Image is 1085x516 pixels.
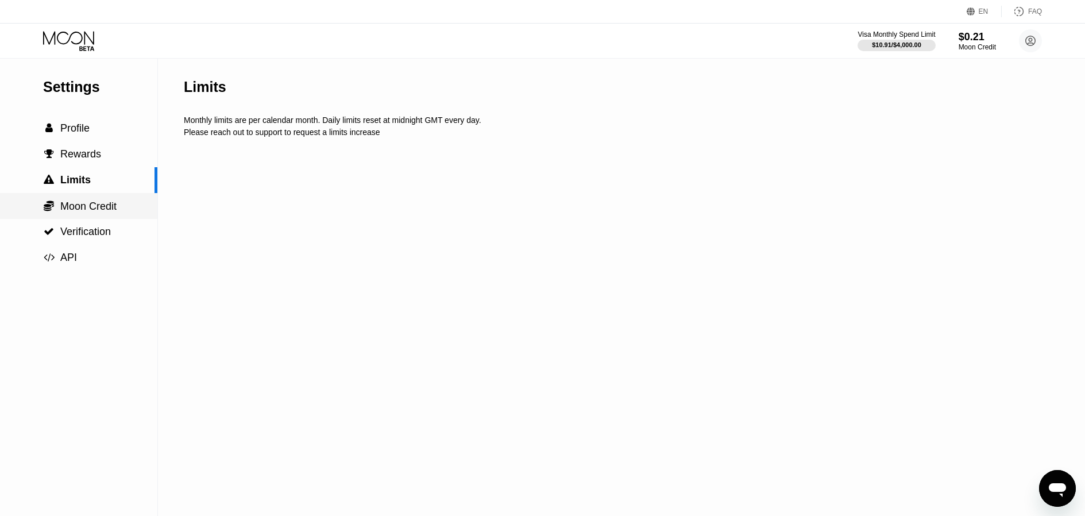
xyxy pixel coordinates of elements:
[858,30,935,51] div: Visa Monthly Spend Limit$10.91/$4,000.00
[43,252,55,263] div: 
[44,226,54,237] span: 
[43,200,55,211] div: 
[60,122,90,134] span: Profile
[60,226,111,237] span: Verification
[44,175,54,185] span: 
[872,41,921,48] div: $10.91 / $4,000.00
[959,31,996,43] div: $0.21
[60,174,91,186] span: Limits
[44,200,54,211] span: 
[858,30,935,38] div: Visa Monthly Spend Limit
[184,128,1052,137] div: Please reach out to support to request a limits increase
[1002,6,1042,17] div: FAQ
[43,175,55,185] div: 
[43,79,157,95] div: Settings
[184,115,1052,125] div: Monthly limits are per calendar month. Daily limits reset at midnight GMT every day.
[184,79,226,95] div: Limits
[44,149,54,159] span: 
[60,252,77,263] span: API
[45,123,53,133] span: 
[967,6,1002,17] div: EN
[44,252,55,263] span: 
[43,149,55,159] div: 
[43,123,55,133] div: 
[959,31,996,51] div: $0.21Moon Credit
[1039,470,1076,507] iframe: Button to launch messaging window
[1028,7,1042,16] div: FAQ
[959,43,996,51] div: Moon Credit
[60,201,117,212] span: Moon Credit
[60,148,101,160] span: Rewards
[43,226,55,237] div: 
[979,7,989,16] div: EN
